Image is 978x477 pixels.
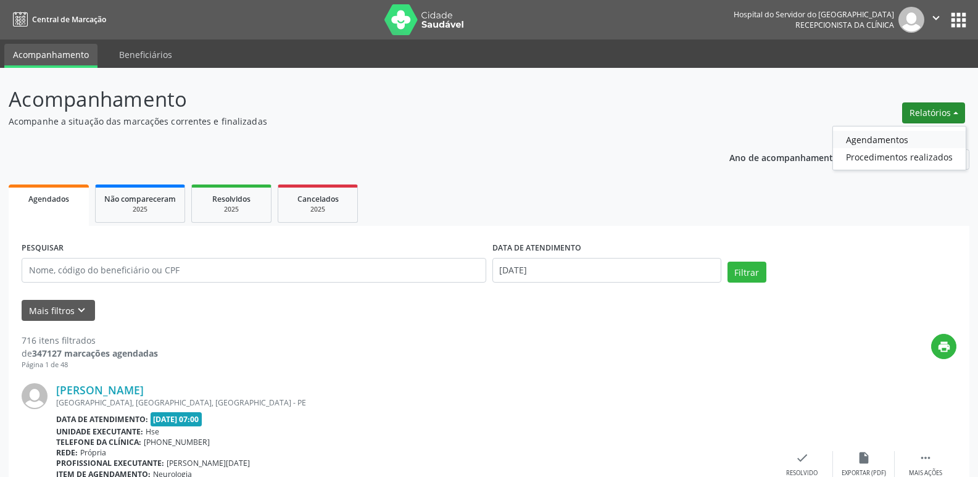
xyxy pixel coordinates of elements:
[32,347,158,359] strong: 347127 marcações agendadas
[104,205,176,214] div: 2025
[492,258,721,283] input: Selecione um intervalo
[902,102,965,123] button: Relatórios
[22,300,95,321] button: Mais filtroskeyboard_arrow_down
[56,383,144,397] a: [PERSON_NAME]
[22,347,158,360] div: de
[833,148,966,165] a: Procedimentos realizados
[22,334,158,347] div: 716 itens filtrados
[56,437,141,447] b: Telefone da clínica:
[212,194,251,204] span: Resolvidos
[948,9,969,31] button: apps
[9,84,681,115] p: Acompanhamento
[9,115,681,128] p: Acompanhe a situação das marcações correntes e finalizadas
[492,239,581,258] label: DATA DE ATENDIMENTO
[919,451,932,465] i: 
[167,458,250,468] span: [PERSON_NAME][DATE]
[144,437,210,447] span: [PHONE_NUMBER]
[729,149,839,165] p: Ano de acompanhamento
[56,414,148,425] b: Data de atendimento:
[56,397,771,408] div: [GEOGRAPHIC_DATA], [GEOGRAPHIC_DATA], [GEOGRAPHIC_DATA] - PE
[795,20,894,30] span: Recepcionista da clínica
[22,258,486,283] input: Nome, código do beneficiário ou CPF
[151,412,202,426] span: [DATE] 07:00
[56,458,164,468] b: Profissional executante:
[287,205,349,214] div: 2025
[201,205,262,214] div: 2025
[104,194,176,204] span: Não compareceram
[832,126,966,170] ul: Relatórios
[734,9,894,20] div: Hospital do Servidor do [GEOGRAPHIC_DATA]
[146,426,159,437] span: Hse
[833,131,966,148] a: Agendamentos
[929,11,943,25] i: 
[75,304,88,317] i: keyboard_arrow_down
[857,451,871,465] i: insert_drive_file
[727,262,766,283] button: Filtrar
[22,239,64,258] label: PESQUISAR
[931,334,956,359] button: print
[32,14,106,25] span: Central de Marcação
[9,9,106,30] a: Central de Marcação
[28,194,69,204] span: Agendados
[795,451,809,465] i: check
[4,44,97,68] a: Acompanhamento
[56,426,143,437] b: Unidade executante:
[898,7,924,33] img: img
[924,7,948,33] button: 
[937,340,951,354] i: print
[80,447,106,458] span: Própria
[22,360,158,370] div: Página 1 de 48
[56,447,78,458] b: Rede:
[22,383,48,409] img: img
[110,44,181,65] a: Beneficiários
[297,194,339,204] span: Cancelados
